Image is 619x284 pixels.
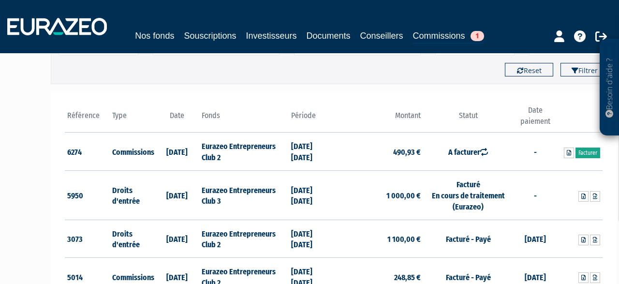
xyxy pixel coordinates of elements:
td: [DATE] [154,133,199,171]
th: Référence [65,105,110,133]
button: Reset [505,63,553,76]
th: Montant [334,105,423,133]
td: [DATE] [DATE] [289,220,334,258]
td: 490,93 € [334,133,423,171]
a: Conseillers [360,29,403,43]
th: Statut [423,105,513,133]
td: 3073 [65,220,110,258]
td: [DATE] [513,220,558,258]
i: Ré-ouvert le 08/09/2025 [480,148,488,156]
td: Facturé En cours de traitement (Eurazeo) [423,171,513,220]
td: [DATE] [DATE] [289,133,334,171]
td: [DATE] [DATE] [289,171,334,220]
td: - [513,171,558,220]
a: Nos fonds [135,29,174,43]
img: 1732889491-logotype_eurazeo_blanc_rvb.png [7,18,107,35]
td: 6274 [65,133,110,171]
th: Période [289,105,334,133]
a: Souscriptions [184,29,236,43]
td: 5950 [65,171,110,220]
th: Date paiement [513,105,558,133]
td: [DATE] [154,171,199,220]
td: Facturé - Payé [423,220,513,258]
th: Date [154,105,199,133]
td: 1 000,00 € [334,171,423,220]
td: Eurazeo Entrepreneurs Club 2 [199,220,289,258]
td: - [513,133,558,171]
td: 1 100,00 € [334,220,423,258]
th: Type [110,105,155,133]
a: Investisseurs [246,29,296,43]
a: Facturer [575,148,600,158]
a: Documents [307,29,351,43]
td: Droits d'entrée [110,171,155,220]
td: A facturer [423,133,513,171]
td: Eurazeo Entrepreneurs Club 2 [199,133,289,171]
th: Fonds [199,105,289,133]
button: Filtrer [560,63,609,76]
td: Commissions [110,133,155,171]
span: 1 [471,31,484,41]
td: Eurazeo Entrepreneurs Club 3 [199,171,289,220]
a: Commissions1 [413,29,484,44]
td: Droits d'entrée [110,220,155,258]
td: [DATE] [154,220,199,258]
p: Besoin d'aide ? [604,44,615,131]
